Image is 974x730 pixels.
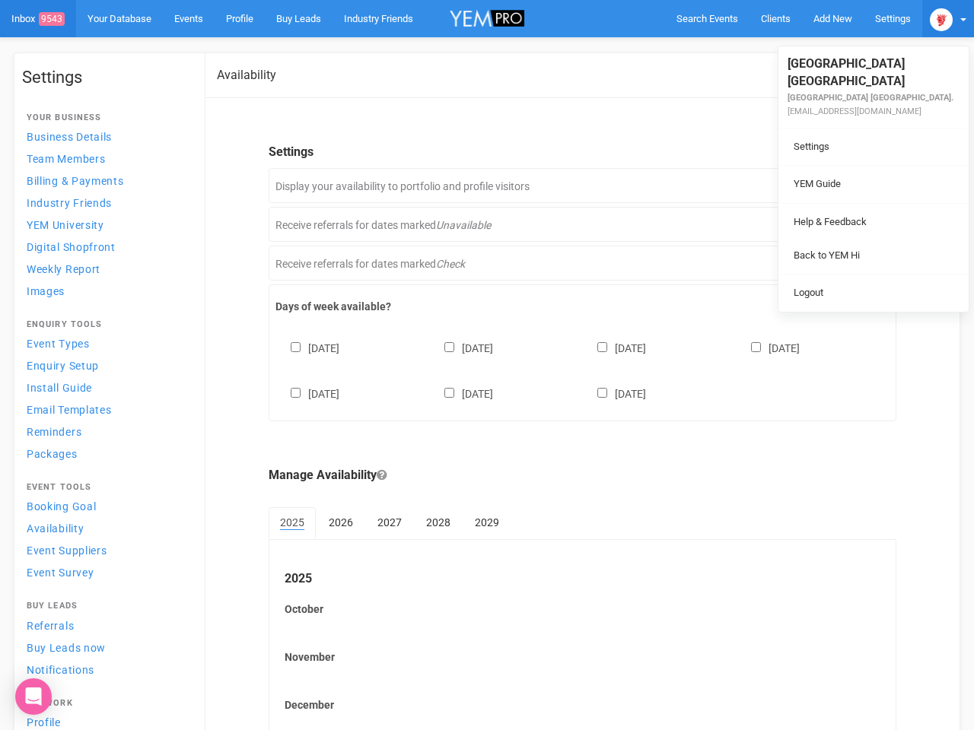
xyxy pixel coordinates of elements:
input: [DATE] [597,388,607,398]
span: Packages [27,448,78,460]
legend: 2025 [285,570,880,588]
label: [DATE] [429,385,493,401]
a: 2029 [463,507,511,538]
a: Industry Friends [22,192,189,213]
label: [DATE] [275,339,339,356]
span: [GEOGRAPHIC_DATA] [GEOGRAPHIC_DATA] [788,56,905,88]
a: Reminders [22,421,189,442]
label: December [285,697,880,713]
div: Open Intercom Messenger [15,678,52,715]
a: Weekly Report [22,259,189,279]
a: Team Members [22,148,189,169]
span: Event Suppliers [27,544,107,557]
label: Days of week available? [275,299,890,314]
span: Billing & Payments [27,175,124,187]
span: Clients [761,13,791,24]
h4: Your Business [27,113,185,122]
span: Enquiry Setup [27,360,99,372]
input: [DATE] [597,342,607,352]
a: Back to YEM Hi [782,241,965,271]
span: Event Survey [27,567,94,579]
em: Check [436,258,465,270]
label: [DATE] [275,385,339,401]
div: Receive referrals for dates marked [269,207,896,242]
span: Booking Goal [27,500,96,513]
a: 2025 [269,507,316,539]
span: Email Templates [27,404,112,416]
a: 2026 [317,507,364,538]
a: YEM Guide [782,170,965,199]
a: 2027 [366,507,413,538]
legend: Manage Availability [269,467,896,484]
a: Booking Goal [22,496,189,516]
label: [DATE] [582,385,646,401]
h4: Enquiry Tools [27,320,185,329]
a: Logout [782,278,965,308]
span: Search Events [676,13,738,24]
a: Referrals [22,615,189,636]
span: Team Members [27,153,105,165]
a: Settings [782,132,965,162]
a: Install Guide [22,377,189,398]
h4: Event Tools [27,483,185,492]
em: Unavailable [436,219,491,231]
a: Notifications [22,659,189,680]
input: [DATE] [444,388,454,398]
legend: Settings [269,144,896,161]
div: Receive referrals for dates marked [269,246,896,281]
a: Images [22,281,189,301]
span: Add New [813,13,852,24]
h4: Buy Leads [27,601,185,611]
a: Business Details [22,126,189,147]
a: Event Survey [22,562,189,582]
span: Weekly Report [27,263,100,275]
a: Help & Feedback [782,208,965,237]
a: Billing & Payments [22,170,189,191]
a: Event Suppliers [22,540,189,560]
span: Business Details [27,131,112,143]
input: [DATE] [291,342,301,352]
small: [GEOGRAPHIC_DATA] [GEOGRAPHIC_DATA]. [788,93,953,103]
a: Email Templates [22,399,189,420]
a: Availability [22,518,189,538]
span: Reminders [27,426,81,438]
a: YEM University [22,214,189,235]
a: Event Types [22,333,189,354]
span: Event Types [27,338,90,350]
input: [DATE] [444,342,454,352]
label: October [285,601,880,617]
h1: Settings [22,68,189,87]
label: [DATE] [582,339,646,356]
span: Install Guide [27,382,92,394]
span: Availability [27,522,84,535]
a: Digital Shopfront [22,236,189,257]
label: November [285,649,880,665]
label: [DATE] [429,339,493,356]
h2: Availability [217,68,276,82]
span: YEM University [27,219,104,231]
span: Digital Shopfront [27,241,116,253]
input: [DATE] [291,388,301,398]
a: Buy Leads now [22,637,189,658]
a: Enquiry Setup [22,355,189,376]
img: open-uri20250107-2-1pbi2ie [930,8,953,31]
div: Display your availability to portfolio and profile visitors [269,168,896,203]
label: [DATE] [736,339,800,356]
span: Notifications [27,664,94,676]
span: 9543 [39,12,65,26]
a: 2028 [415,507,462,538]
input: [DATE] [751,342,761,352]
small: [EMAIL_ADDRESS][DOMAIN_NAME] [788,106,921,116]
span: Images [27,285,65,297]
h4: Network [27,699,185,708]
a: Packages [22,443,189,464]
